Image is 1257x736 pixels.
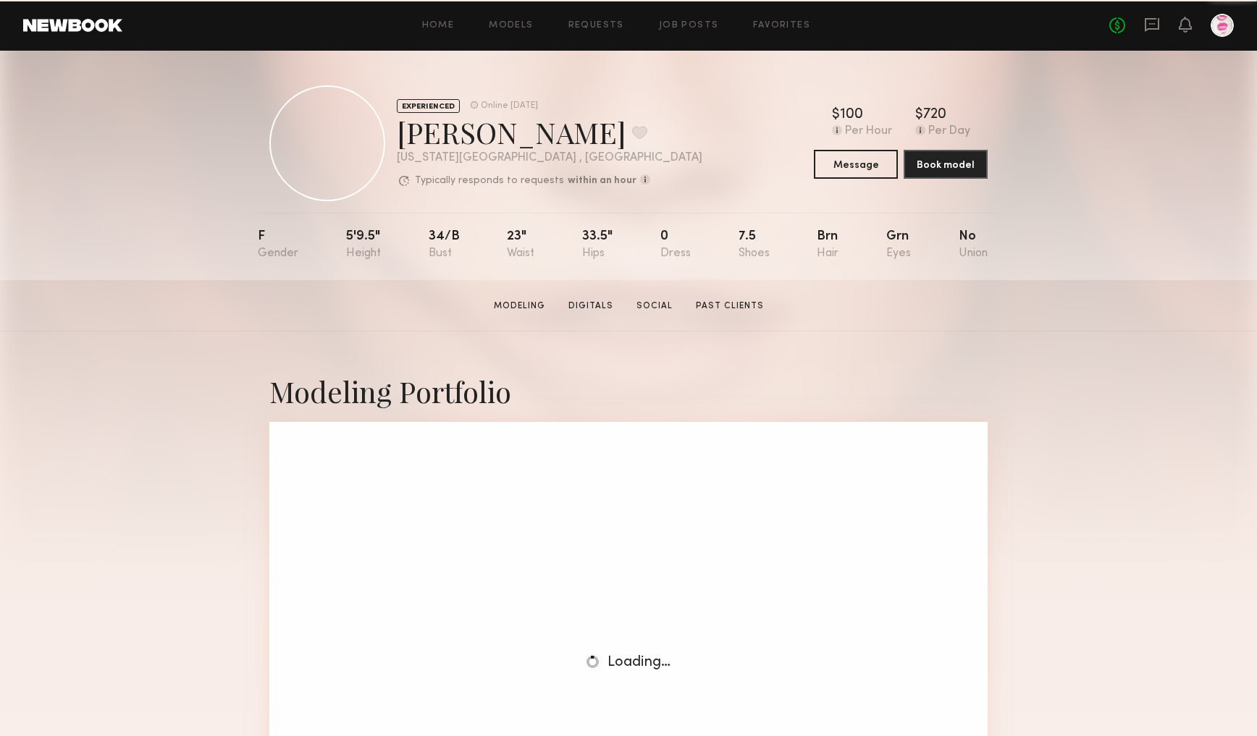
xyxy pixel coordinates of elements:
div: EXPERIENCED [397,99,460,113]
div: 34/b [429,230,460,260]
p: Typically responds to requests [415,176,564,186]
div: [US_STATE][GEOGRAPHIC_DATA] , [GEOGRAPHIC_DATA] [397,152,702,164]
div: 100 [840,108,863,122]
div: 0 [660,230,691,260]
a: Social [631,300,678,313]
b: within an hour [568,176,636,186]
div: Grn [886,230,911,260]
div: $ [915,108,923,122]
button: Message [814,150,898,179]
div: Per Hour [845,125,892,138]
div: Brn [817,230,838,260]
a: Favorites [753,21,810,30]
div: 5'9.5" [346,230,381,260]
a: Modeling [488,300,551,313]
a: Home [422,21,455,30]
div: Online [DATE] [481,101,538,111]
span: Loading… [608,656,670,669]
div: [PERSON_NAME] [397,113,702,151]
div: Modeling Portfolio [269,372,988,410]
a: Job Posts [659,21,719,30]
div: 720 [923,108,946,122]
button: Book model [904,150,988,179]
div: 33.5" [582,230,613,260]
div: $ [832,108,840,122]
div: Per Day [928,125,970,138]
div: No [959,230,988,260]
a: Requests [568,21,624,30]
a: Models [489,21,533,30]
a: Past Clients [690,300,770,313]
div: F [258,230,298,260]
a: Digitals [563,300,619,313]
div: 7.5 [739,230,770,260]
div: 23" [507,230,534,260]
